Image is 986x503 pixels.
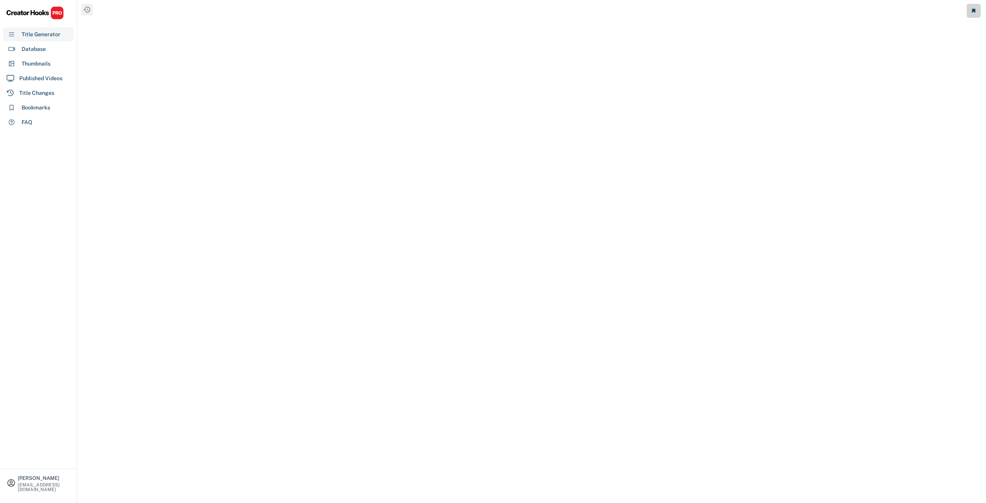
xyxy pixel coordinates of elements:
div: Bookmarks [22,104,50,112]
div: [PERSON_NAME] [18,476,70,481]
img: CHPRO%20Logo.svg [6,6,64,20]
div: FAQ [22,118,32,126]
div: Database [22,45,46,53]
div: Published Videos [19,74,62,82]
div: Title Changes [19,89,54,97]
div: Thumbnails [22,60,50,68]
div: [EMAIL_ADDRESS][DOMAIN_NAME] [18,483,70,492]
div: Title Generator [22,30,60,39]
